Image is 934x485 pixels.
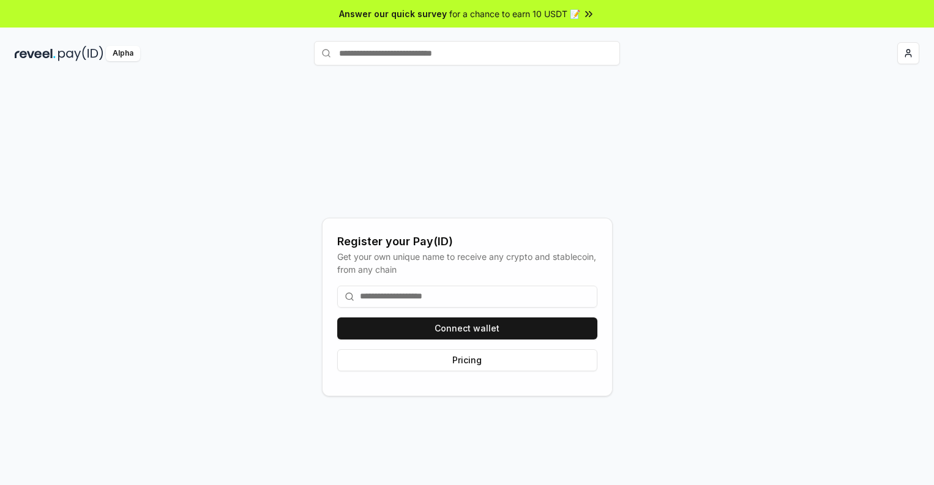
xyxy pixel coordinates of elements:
button: Pricing [337,349,597,371]
div: Get your own unique name to receive any crypto and stablecoin, from any chain [337,250,597,276]
span: Answer our quick survey [339,7,447,20]
div: Register your Pay(ID) [337,233,597,250]
span: for a chance to earn 10 USDT 📝 [449,7,580,20]
button: Connect wallet [337,317,597,339]
img: pay_id [58,46,103,61]
img: reveel_dark [15,46,56,61]
div: Alpha [106,46,140,61]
